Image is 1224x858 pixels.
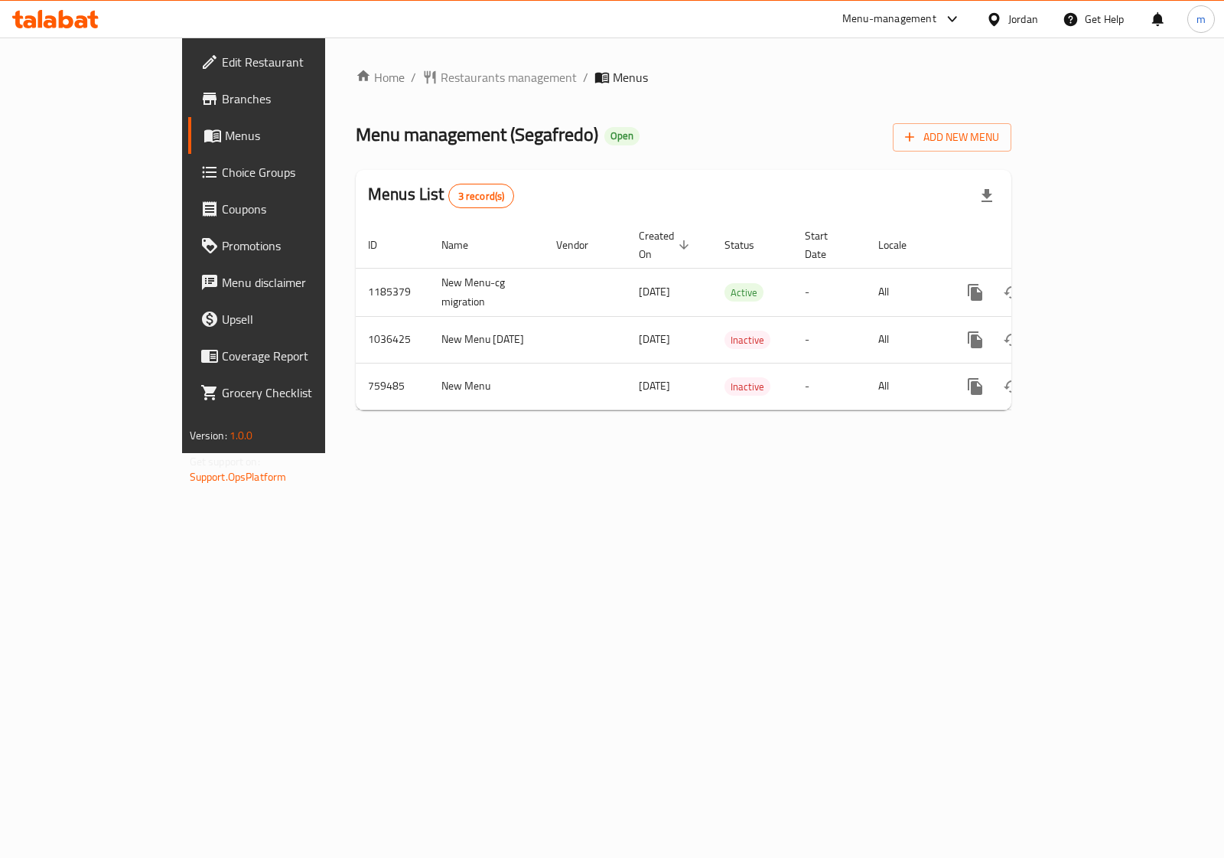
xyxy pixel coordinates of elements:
span: Start Date [805,227,848,263]
span: Menu management ( Segafredo ) [356,117,598,152]
span: [DATE] [639,376,670,396]
td: New Menu-cg migration [429,268,544,316]
span: 1.0.0 [229,426,253,445]
div: Export file [968,178,1005,214]
span: Promotions [222,237,374,255]
a: Grocery Checklist [188,374,386,411]
button: Add New Menu [893,123,1011,152]
div: Open [604,127,640,145]
span: ID [368,236,397,254]
span: Menus [613,68,648,86]
span: Vendor [556,236,608,254]
td: 1185379 [356,268,429,316]
td: New Menu [DATE] [429,316,544,363]
span: Edit Restaurant [222,53,374,71]
span: Upsell [222,310,374,328]
span: Active [724,284,763,302]
span: [DATE] [639,282,670,302]
span: Coupons [222,200,374,218]
span: Choice Groups [222,163,374,181]
h2: Menus List [368,183,514,208]
span: Version: [190,426,227,445]
button: Change Status [994,368,1030,405]
a: Branches [188,80,386,117]
div: Active [724,283,763,302]
a: Restaurants management [422,68,577,86]
div: Inactive [724,331,770,349]
button: Change Status [994,321,1030,358]
td: All [866,268,945,316]
span: 3 record(s) [449,189,514,204]
span: Menus [225,126,374,145]
td: New Menu [429,363,544,409]
a: Promotions [188,227,386,264]
td: - [793,268,866,316]
span: Grocery Checklist [222,383,374,402]
button: more [957,368,994,405]
a: Coverage Report [188,338,386,374]
a: Menu disclaimer [188,264,386,301]
span: Coverage Report [222,347,374,365]
td: All [866,363,945,409]
div: Menu-management [842,10,936,28]
a: Menus [188,117,386,154]
a: Coupons [188,191,386,227]
li: / [583,68,588,86]
td: - [793,316,866,363]
div: Jordan [1008,11,1038,28]
a: Upsell [188,301,386,338]
span: [DATE] [639,329,670,349]
td: 1036425 [356,316,429,363]
li: / [411,68,416,86]
button: more [957,321,994,358]
a: Choice Groups [188,154,386,191]
span: Inactive [724,378,770,396]
span: Open [604,129,640,142]
span: Menu disclaimer [222,273,374,292]
div: Inactive [724,377,770,396]
span: Inactive [724,331,770,349]
span: Restaurants management [441,68,577,86]
span: Created On [639,227,694,263]
div: Total records count [448,184,515,208]
button: more [957,274,994,311]
a: Edit Restaurant [188,44,386,80]
span: m [1196,11,1206,28]
span: Name [441,236,488,254]
span: Status [724,236,774,254]
span: Get support on: [190,452,260,471]
td: - [793,363,866,409]
table: enhanced table [356,222,1116,410]
nav: breadcrumb [356,68,1011,86]
button: Change Status [994,274,1030,311]
td: All [866,316,945,363]
span: Add New Menu [905,128,999,147]
th: Actions [945,222,1116,269]
td: 759485 [356,363,429,409]
span: Locale [878,236,926,254]
span: Branches [222,90,374,108]
a: Support.OpsPlatform [190,467,287,487]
